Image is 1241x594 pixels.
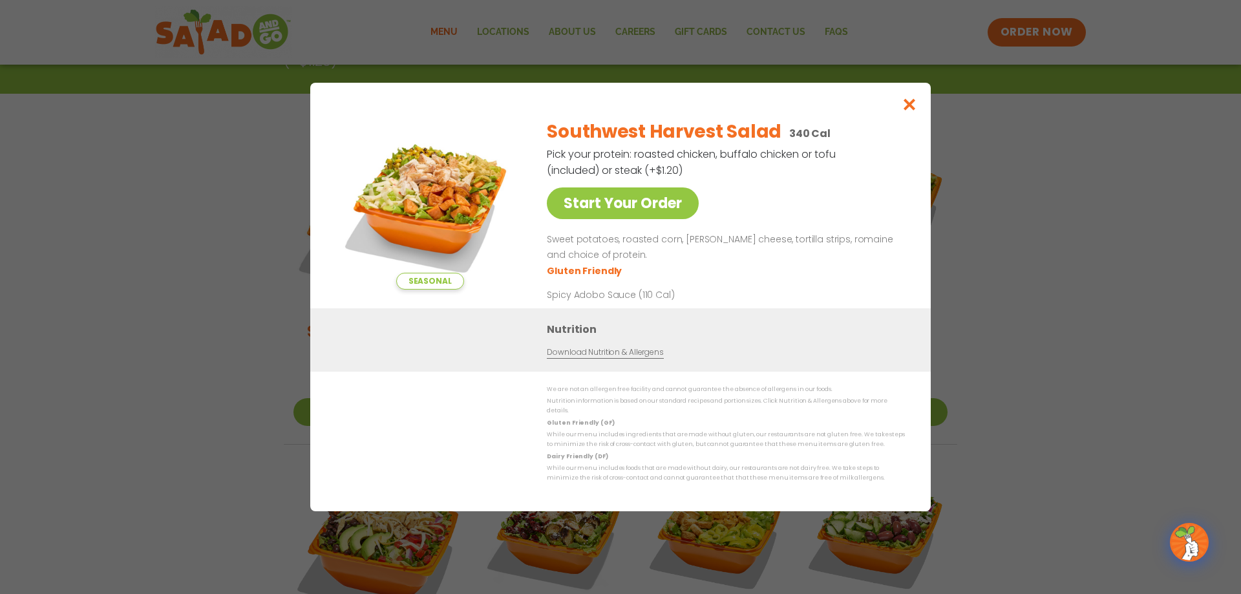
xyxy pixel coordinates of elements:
strong: Dairy Friendly (DF) [547,452,608,460]
p: While our menu includes ingredients that are made without gluten, our restaurants are not gluten ... [547,430,905,450]
img: wpChatIcon [1171,524,1207,560]
button: Close modal [889,83,931,126]
p: Spicy Adobo Sauce (110 Cal) [547,288,786,302]
a: Download Nutrition & Allergens [547,346,663,359]
p: Pick your protein: roasted chicken, buffalo chicken or tofu (included) or steak (+$1.20) [547,146,838,178]
span: Seasonal [396,273,464,290]
h3: Nutrition [547,321,911,337]
img: Featured product photo for Southwest Harvest Salad [339,109,520,290]
p: While our menu includes foods that are made without dairy, our restaurants are not dairy free. We... [547,463,905,483]
p: Nutrition information is based on our standard recipes and portion sizes. Click Nutrition & Aller... [547,396,905,416]
a: Start Your Order [547,187,699,219]
li: Gluten Friendly [547,264,624,278]
p: We are not an allergen free facility and cannot guarantee the absence of allergens in our foods. [547,385,905,394]
strong: Gluten Friendly (GF) [547,419,614,427]
p: 340 Cal [789,125,831,142]
p: Sweet potatoes, roasted corn, [PERSON_NAME] cheese, tortilla strips, romaine and choice of protein. [547,232,900,263]
h2: Southwest Harvest Salad [547,118,781,145]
